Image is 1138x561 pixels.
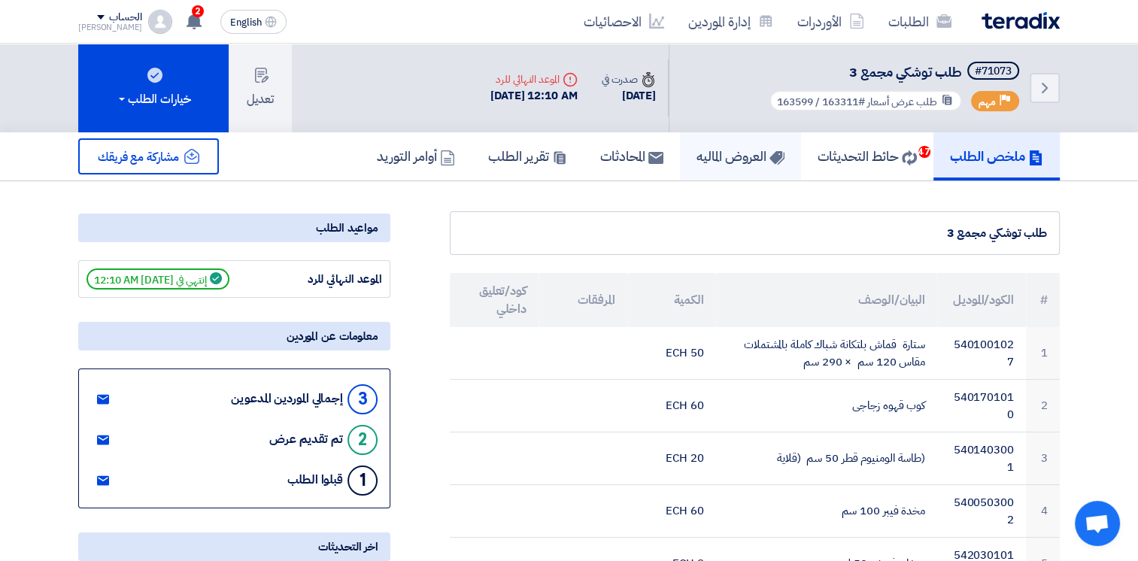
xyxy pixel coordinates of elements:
h5: طلب توشكي مجمع 3 [766,62,1022,83]
div: [PERSON_NAME] [78,23,142,32]
td: 1 [1026,327,1060,380]
img: profile_test.png [148,10,172,34]
td: 5401001027 [937,327,1026,380]
h5: العروض الماليه [696,147,784,165]
td: 60 ECH [627,485,716,538]
td: كوب قهوه زجاجى [715,380,936,432]
img: Teradix logo [982,12,1060,29]
th: البيان/الوصف [715,273,936,327]
th: كود/تعليق داخلي [450,273,539,327]
span: إنتهي في [DATE] 12:10 AM [86,268,229,290]
button: English [220,10,287,34]
div: معلومات عن الموردين [78,322,390,350]
td: 5400503002 [937,485,1026,538]
td: (طاسة الومنيوم قطر 50 سم (قلاية [715,432,936,485]
div: خيارات الطلب [116,90,191,108]
td: 60 ECH [627,380,716,432]
a: أوامر التوريد [360,132,472,180]
div: مواعيد الطلب [78,214,390,242]
a: المحادثات [584,132,680,180]
th: الكود/الموديل [937,273,1026,327]
a: الاحصائيات [572,4,676,39]
h5: المحادثات [600,147,663,165]
span: مهم [979,95,996,109]
div: طلب توشكي مجمع 3 [463,224,1047,242]
h5: ملخص الطلب [950,147,1043,165]
th: المرفقات [539,273,627,327]
div: الموعد النهائي للرد [490,71,578,87]
span: 47 [918,146,930,158]
div: [DATE] 12:10 AM [490,87,578,105]
div: [DATE] [602,87,656,105]
div: الحساب [109,11,141,24]
td: 2 [1026,380,1060,432]
a: ملخص الطلب [933,132,1060,180]
a: تقرير الطلب [472,132,584,180]
td: 20 ECH [627,432,716,485]
div: 1 [347,465,378,496]
h5: حائط التحديثات [818,147,917,165]
td: 5401701010 [937,380,1026,432]
div: #71073 [975,66,1012,77]
div: تم تقديم عرض [269,432,343,447]
td: 4 [1026,485,1060,538]
button: تعديل [229,44,292,132]
h5: تقرير الطلب [488,147,567,165]
td: ستارة قماش بلتكانة شباك كاملة بالمشتملات مقاس 120 سم × 290 سم [715,327,936,380]
div: صدرت في [602,71,656,87]
span: English [230,17,262,28]
a: الأوردرات [785,4,876,39]
div: 2 [347,425,378,455]
span: #163311 / 163599 [777,94,865,110]
span: طلب توشكي مجمع 3 [849,62,961,82]
div: إجمالي الموردين المدعوين [231,392,343,406]
div: 3 [347,384,378,414]
td: 5401403001 [937,432,1026,485]
a: Open chat [1075,501,1120,546]
span: طلب عرض أسعار [867,94,937,110]
div: قبلوا الطلب [287,473,343,487]
span: مشاركة مع فريقك [98,148,179,166]
a: الطلبات [876,4,964,39]
td: 3 [1026,432,1060,485]
a: حائط التحديثات47 [801,132,933,180]
span: 2 [192,5,204,17]
div: الموعد النهائي للرد [269,271,382,288]
h5: أوامر التوريد [377,147,455,165]
th: # [1026,273,1060,327]
div: اخر التحديثات [78,532,390,561]
button: خيارات الطلب [78,44,229,132]
th: الكمية [627,273,716,327]
a: إدارة الموردين [676,4,785,39]
a: العروض الماليه [680,132,801,180]
td: 50 ECH [627,327,716,380]
td: مخدة فيبر 100 سم [715,485,936,538]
